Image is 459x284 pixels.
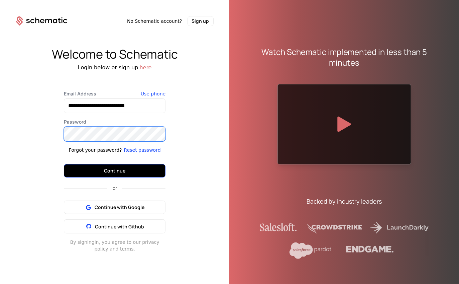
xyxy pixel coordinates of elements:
span: Continue with Google [95,204,144,211]
button: Sign up [188,16,214,26]
span: Continue with Github [95,223,144,230]
div: Forgot your password? [69,147,122,153]
button: here [140,64,152,72]
button: Continue [64,164,165,177]
a: policy [95,246,108,252]
span: No Schematic account? [127,18,182,24]
button: Use phone [141,90,165,97]
div: Watch Schematic implemented in less than 5 minutes [246,47,443,68]
span: or [107,186,122,191]
button: Continue with Github [64,219,165,233]
a: terms [120,246,134,252]
div: Backed by industry leaders [307,197,382,206]
button: Reset password [124,147,161,153]
label: Password [64,119,165,125]
label: Email Address [64,90,165,97]
div: By signing in , you agree to our privacy and . [64,239,165,252]
button: Continue with Google [64,201,165,214]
